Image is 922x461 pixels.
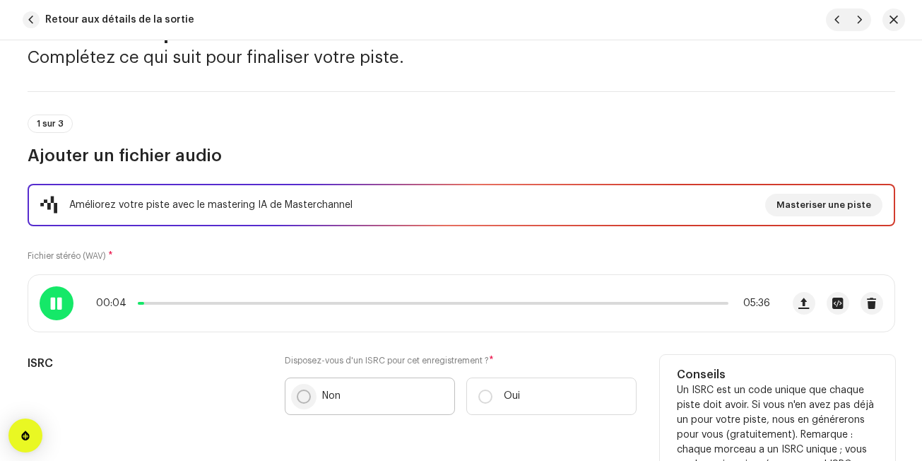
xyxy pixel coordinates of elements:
[28,144,895,167] h3: Ajouter un fichier audio
[322,389,341,404] p: Non
[69,197,353,214] div: Améliorez votre piste avec le mastering IA de Masterchannel
[734,298,770,309] span: 05:36
[677,366,878,383] h5: Conseils
[776,191,871,219] span: Masteriser une piste
[28,355,263,372] h5: ISRC
[28,46,895,69] h3: Complétez ce qui suit pour finaliser votre piste.
[285,355,637,366] label: Disposez-vous d'un ISRC pour cet enregistrement ?
[8,419,42,453] div: Open Intercom Messenger
[504,389,520,404] p: Oui
[765,194,882,216] button: Masteriser une piste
